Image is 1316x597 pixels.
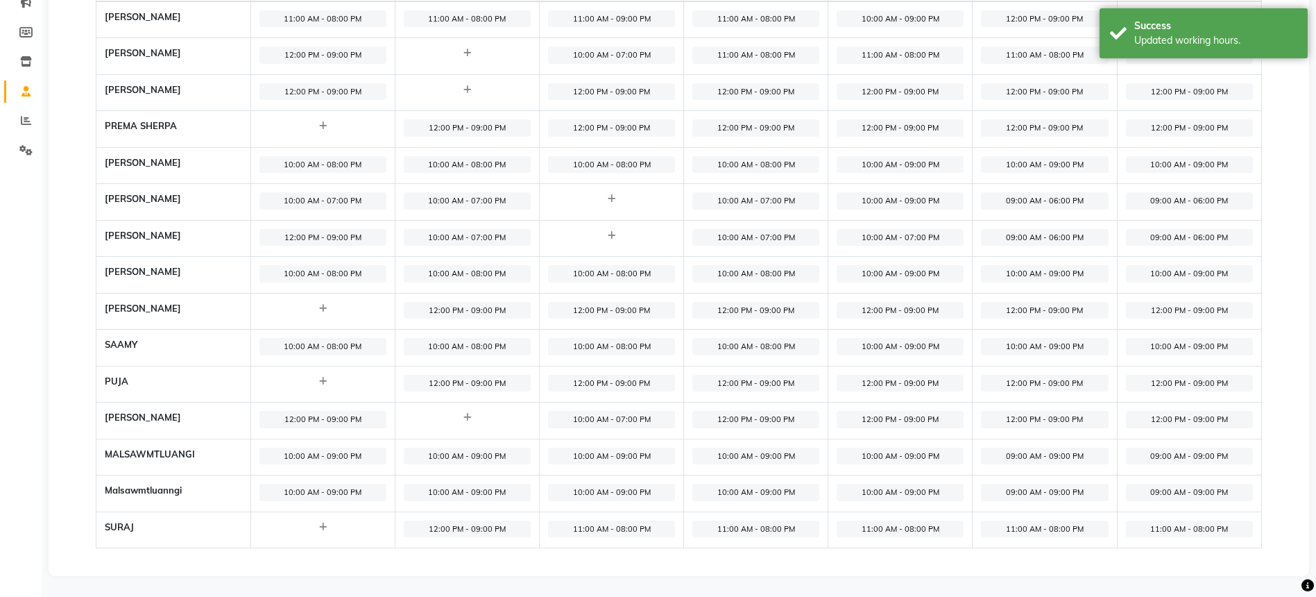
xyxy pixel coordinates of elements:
[837,83,964,101] span: 12:00 PM - 09:00 PM
[1126,265,1253,283] span: 10:00 AM - 09:00 PM
[981,411,1108,428] span: 12:00 PM - 09:00 PM
[837,448,964,465] span: 10:00 AM - 09:00 PM
[1126,448,1253,465] span: 09:00 AM - 09:00 PM
[404,119,531,137] span: 12:00 PM - 09:00 PM
[1126,411,1253,428] span: 12:00 PM - 09:00 PM
[259,156,386,174] span: 10:00 AM - 08:00 PM
[692,521,819,538] span: 11:00 AM - 08:00 PM
[1126,338,1253,355] span: 10:00 AM - 09:00 PM
[981,338,1108,355] span: 10:00 AM - 09:00 PM
[259,10,386,28] span: 11:00 AM - 08:00 PM
[981,375,1108,392] span: 12:00 PM - 09:00 PM
[1126,229,1253,246] span: 09:00 AM - 06:00 PM
[692,338,819,355] span: 10:00 AM - 08:00 PM
[692,302,819,319] span: 12:00 PM - 09:00 PM
[837,265,964,283] span: 10:00 AM - 09:00 PM
[404,10,531,28] span: 11:00 AM - 08:00 PM
[548,119,675,137] span: 12:00 PM - 09:00 PM
[404,521,531,538] span: 12:00 PM - 09:00 PM
[692,192,819,210] span: 10:00 AM - 07:00 PM
[1126,484,1253,501] span: 09:00 AM - 09:00 PM
[837,521,964,538] span: 11:00 AM - 08:00 PM
[259,229,386,246] span: 12:00 PM - 09:00 PM
[1126,521,1253,538] span: 11:00 AM - 08:00 PM
[548,10,675,28] span: 11:00 AM - 09:00 PM
[404,192,531,210] span: 10:00 AM - 07:00 PM
[548,156,675,174] span: 10:00 AM - 08:00 PM
[692,10,819,28] span: 11:00 AM - 08:00 PM
[837,411,964,428] span: 12:00 PM - 09:00 PM
[259,484,386,501] span: 10:00 AM - 09:00 PM
[404,338,531,355] span: 10:00 AM - 08:00 PM
[96,257,251,294] th: [PERSON_NAME]
[692,229,819,246] span: 10:00 AM - 07:00 PM
[96,220,251,257] th: [PERSON_NAME]
[259,47,386,64] span: 12:00 PM - 09:00 PM
[1126,302,1253,319] span: 12:00 PM - 09:00 PM
[404,229,531,246] span: 10:00 AM - 07:00 PM
[692,119,819,137] span: 12:00 PM - 09:00 PM
[981,448,1108,465] span: 09:00 AM - 09:00 PM
[837,338,964,355] span: 10:00 AM - 09:00 PM
[548,411,675,428] span: 10:00 AM - 07:00 PM
[837,119,964,137] span: 12:00 PM - 09:00 PM
[96,74,251,111] th: [PERSON_NAME]
[259,192,386,210] span: 10:00 AM - 07:00 PM
[96,147,251,184] th: [PERSON_NAME]
[692,83,819,101] span: 12:00 PM - 09:00 PM
[837,302,964,319] span: 12:00 PM - 09:00 PM
[96,476,251,512] th: Malsawmtluanngi
[1126,192,1253,210] span: 09:00 AM - 06:00 PM
[96,366,251,403] th: PUJA
[548,83,675,101] span: 12:00 PM - 09:00 PM
[981,156,1108,174] span: 10:00 AM - 09:00 PM
[692,411,819,428] span: 12:00 PM - 09:00 PM
[548,302,675,319] span: 12:00 PM - 09:00 PM
[548,521,675,538] span: 11:00 AM - 08:00 PM
[692,47,819,64] span: 11:00 AM - 08:00 PM
[1126,156,1253,174] span: 10:00 AM - 09:00 PM
[837,484,964,501] span: 10:00 AM - 09:00 PM
[96,512,251,548] th: SURAJ
[837,192,964,210] span: 10:00 AM - 09:00 PM
[692,484,819,501] span: 10:00 AM - 09:00 PM
[981,192,1108,210] span: 09:00 AM - 06:00 PM
[1134,19,1297,33] div: Success
[96,111,251,148] th: PREMA SHERPA
[981,83,1108,101] span: 12:00 PM - 09:00 PM
[981,265,1108,283] span: 10:00 AM - 09:00 PM
[981,302,1108,319] span: 12:00 PM - 09:00 PM
[404,448,531,465] span: 10:00 AM - 09:00 PM
[981,47,1108,64] span: 11:00 AM - 08:00 PM
[259,448,386,465] span: 10:00 AM - 09:00 PM
[96,1,251,38] th: [PERSON_NAME]
[259,338,386,355] span: 10:00 AM - 08:00 PM
[259,411,386,428] span: 12:00 PM - 09:00 PM
[981,229,1108,246] span: 09:00 AM - 06:00 PM
[692,265,819,283] span: 10:00 AM - 08:00 PM
[837,156,964,174] span: 10:00 AM - 09:00 PM
[837,10,964,28] span: 10:00 AM - 09:00 PM
[404,375,531,392] span: 12:00 PM - 09:00 PM
[404,484,531,501] span: 10:00 AM - 09:00 PM
[837,47,964,64] span: 11:00 AM - 08:00 PM
[1134,33,1297,48] div: Updated working hours.
[404,265,531,283] span: 10:00 AM - 08:00 PM
[96,403,251,439] th: [PERSON_NAME]
[1126,119,1253,137] span: 12:00 PM - 09:00 PM
[96,439,251,476] th: MALSAWMTLUANGI
[404,156,531,174] span: 10:00 AM - 08:00 PM
[981,521,1108,538] span: 11:00 AM - 08:00 PM
[1126,375,1253,392] span: 12:00 PM - 09:00 PM
[1126,83,1253,101] span: 12:00 PM - 09:00 PM
[404,302,531,319] span: 12:00 PM - 09:00 PM
[981,10,1108,28] span: 12:00 PM - 09:00 PM
[981,119,1108,137] span: 12:00 PM - 09:00 PM
[96,38,251,75] th: [PERSON_NAME]
[96,184,251,221] th: [PERSON_NAME]
[837,375,964,392] span: 12:00 PM - 09:00 PM
[548,375,675,392] span: 12:00 PM - 09:00 PM
[548,265,675,283] span: 10:00 AM - 08:00 PM
[548,484,675,501] span: 10:00 AM - 09:00 PM
[259,83,386,101] span: 12:00 PM - 09:00 PM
